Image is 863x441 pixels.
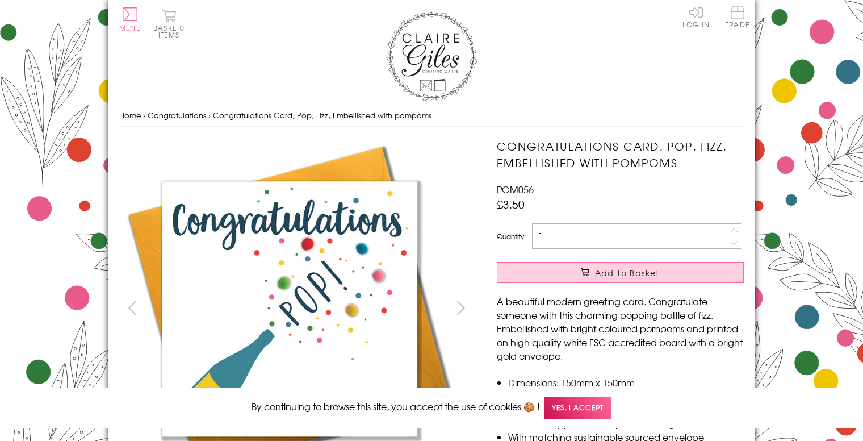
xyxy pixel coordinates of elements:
span: Trade [726,6,749,28]
button: prev [119,295,145,321]
a: Home [119,110,141,120]
button: Basket0 items [153,9,185,38]
label: Quantity [497,231,524,242]
a: Trade [726,6,749,30]
a: Log In [682,6,710,28]
span: › [208,110,211,120]
span: Congratulations Card, Pop, Fizz, Embellished with pompoms [213,110,431,120]
span: Yes, I accept [544,397,611,419]
li: Dimensions: 150mm x 150mm [508,376,744,389]
span: 0 items [158,23,185,40]
span: Add to Basket [595,267,660,278]
span: POM056 [497,182,534,196]
button: Add to Basket [497,262,744,283]
p: A beautiful modern greeting card. Congratulate someone with this charming popping bottle of fizz.... [497,294,744,363]
button: Menu [119,7,141,31]
button: next [449,295,474,321]
span: › [143,110,145,120]
a: Congratulations [148,110,206,120]
h1: Congratulations Card, Pop, Fizz, Embellished with pompoms [497,138,744,171]
span: £3.50 [497,196,525,212]
nav: breadcrumbs [119,104,744,127]
span: Menu [119,23,141,33]
img: Claire Giles Greetings Cards [386,11,477,101]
